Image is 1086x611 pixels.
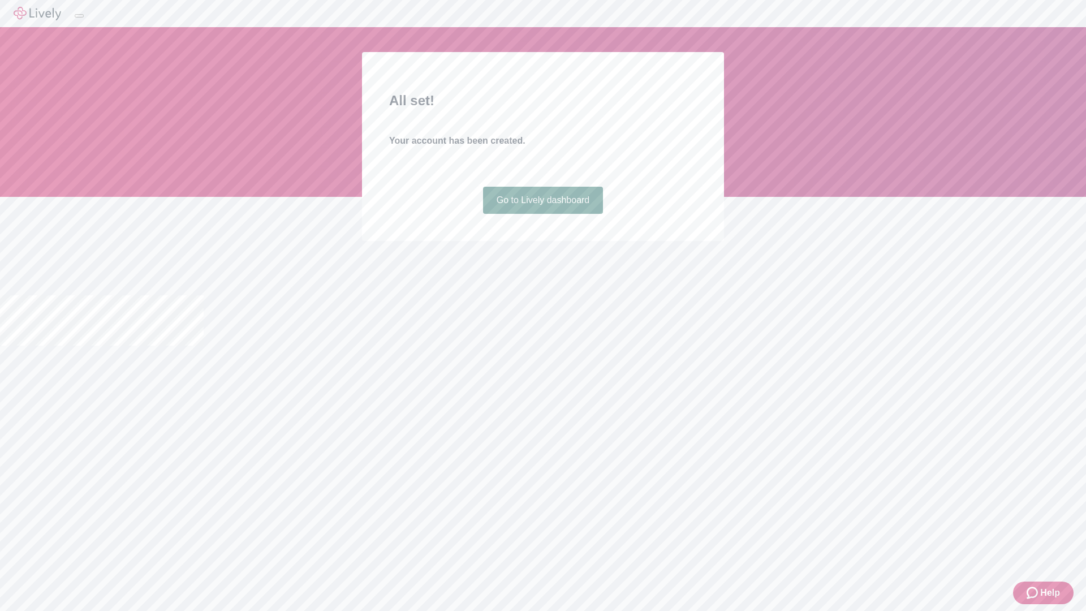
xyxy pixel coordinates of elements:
[1013,582,1074,604] button: Zendesk support iconHelp
[1040,586,1060,600] span: Help
[75,14,84,18] button: Log out
[1027,586,1040,600] svg: Zendesk support icon
[389,134,697,148] h4: Your account has been created.
[389,91,697,111] h2: All set!
[14,7,61,20] img: Lively
[483,187,604,214] a: Go to Lively dashboard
